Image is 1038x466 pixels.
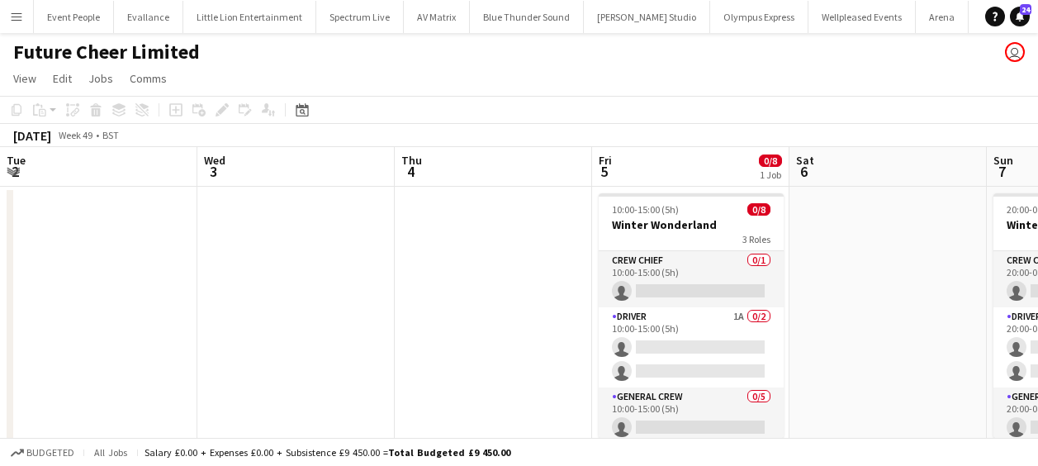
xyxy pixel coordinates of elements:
span: 0/8 [759,155,782,167]
span: Wed [204,153,225,168]
button: Little Lion Entertainment [183,1,316,33]
span: Comms [130,71,167,86]
span: Sun [993,153,1013,168]
button: Evallance [114,1,183,33]
span: 24 [1020,4,1031,15]
span: 2 [4,162,26,181]
button: Event People [34,1,114,33]
div: BST [102,129,119,141]
app-card-role: Crew Chief0/110:00-15:00 (5h) [599,251,784,307]
span: 7 [991,162,1013,181]
button: Wellpleased Events [808,1,916,33]
span: 5 [596,162,612,181]
div: [DATE] [13,127,51,144]
span: Fri [599,153,612,168]
span: Thu [401,153,422,168]
button: [PERSON_NAME] Studio [584,1,710,33]
a: Comms [123,68,173,89]
button: Budgeted [8,444,77,462]
span: Budgeted [26,447,74,459]
span: 0/8 [747,203,770,216]
span: Sat [796,153,814,168]
span: Week 49 [55,129,96,141]
div: 1 Job [760,169,781,181]
span: View [13,71,36,86]
span: Total Budgeted £9 450.00 [388,446,510,459]
div: Salary £0.00 + Expenses £0.00 + Subsistence £9 450.00 = [145,446,510,459]
span: Jobs [88,71,113,86]
app-card-role: Driver1A0/210:00-15:00 (5h) [599,307,784,388]
button: AV Matrix [404,1,470,33]
app-job-card: 10:00-15:00 (5h)0/8Winter Wonderland3 RolesCrew Chief0/110:00-15:00 (5h) Driver1A0/210:00-15:00 (... [599,193,784,438]
a: View [7,68,43,89]
app-user-avatar: Dominic Riley [1005,42,1025,62]
button: Olympus Express [710,1,808,33]
span: Tue [7,153,26,168]
a: Jobs [82,68,120,89]
span: 6 [794,162,814,181]
button: Spectrum Live [316,1,404,33]
span: 10:00-15:00 (5h) [612,203,679,216]
span: Edit [53,71,72,86]
span: 4 [399,162,422,181]
h3: Winter Wonderland [599,217,784,232]
span: All jobs [91,446,130,459]
a: 24 [1010,7,1030,26]
span: 3 Roles [742,233,770,245]
span: 3 [201,162,225,181]
a: Edit [46,68,78,89]
button: Blue Thunder Sound [470,1,584,33]
button: Arena [916,1,969,33]
h1: Future Cheer Limited [13,40,200,64]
